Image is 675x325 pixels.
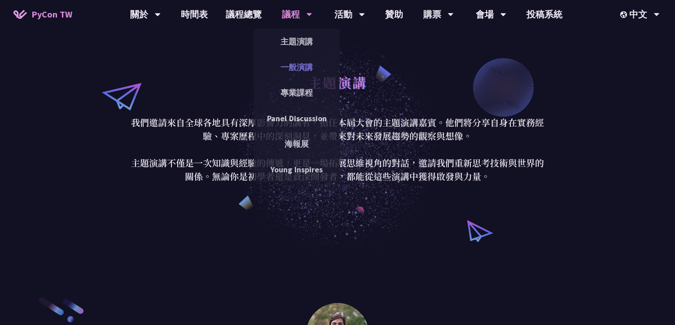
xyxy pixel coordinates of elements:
[4,3,81,26] a: PyCon TW
[254,82,340,103] a: 專業課程
[254,108,340,129] a: Panel Discussion
[129,116,546,183] p: 我們邀請來自全球各地具有深厚影響力的講者，擔任本屆大會的主題演講嘉賓。他們將分享自身在實務經驗、專案歷程中的深刻洞見，並帶來對未來發展趨勢的觀察與想像。 主題演講不僅是一次知識與經驗的傳遞，更是...
[254,133,340,154] a: 海報展
[254,159,340,180] a: Young Inspires
[620,11,629,18] img: Locale Icon
[13,10,27,19] img: Home icon of PyCon TW 2025
[254,31,340,52] a: 主題演講
[31,8,72,21] span: PyCon TW
[254,57,340,78] a: 一般演講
